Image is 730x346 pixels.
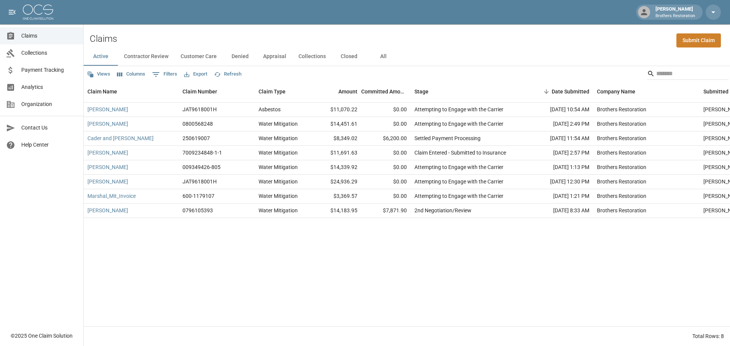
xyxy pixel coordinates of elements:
[312,189,361,204] div: $3,369.57
[414,134,481,142] div: Settled Payment Processing
[414,106,503,113] div: Attempting to Engage with the Carrier
[593,81,700,102] div: Company Name
[23,5,53,20] img: ocs-logo-white-transparent.png
[90,33,117,44] h2: Claims
[259,149,298,156] div: Water Mitigation
[182,120,213,128] div: 0800568248
[676,33,721,47] a: Submit Claim
[87,192,136,200] a: Marshal_Mit_Invoice
[87,178,128,185] a: [PERSON_NAME]
[647,68,728,81] div: Search
[182,134,210,142] div: 250619007
[21,141,77,149] span: Help Center
[182,207,213,214] div: 0796105393
[150,68,179,81] button: Show filters
[21,100,77,108] span: Organization
[652,5,698,19] div: [PERSON_NAME]
[11,332,73,340] div: © 2025 One Claim Solution
[259,106,281,113] div: Asbestos
[361,175,411,189] div: $0.00
[525,103,593,117] div: [DATE] 10:54 AM
[361,117,411,131] div: $0.00
[182,106,217,113] div: JAT9618001H
[541,86,552,97] button: Sort
[597,163,646,171] div: Brothers Restoration
[414,178,503,185] div: Attempting to Engage with the Carrier
[259,120,298,128] div: Water Mitigation
[118,47,175,66] button: Contractor Review
[552,81,589,102] div: Date Submitted
[87,106,128,113] a: [PERSON_NAME]
[597,81,635,102] div: Company Name
[255,81,312,102] div: Claim Type
[414,192,503,200] div: Attempting to Engage with the Carrier
[525,175,593,189] div: [DATE] 12:30 PM
[182,149,222,156] div: 7009234848-1-1
[312,81,361,102] div: Amount
[525,189,593,204] div: [DATE] 1:21 PM
[175,47,223,66] button: Customer Care
[223,47,257,66] button: Denied
[597,192,646,200] div: Brothers Restoration
[361,160,411,175] div: $0.00
[597,106,646,113] div: Brothers Restoration
[292,47,332,66] button: Collections
[212,68,243,80] button: Refresh
[414,163,503,171] div: Attempting to Engage with the Carrier
[361,146,411,160] div: $0.00
[182,192,214,200] div: 600-1179107
[655,13,695,19] p: Brothers Restoration
[21,66,77,74] span: Payment Tracking
[361,189,411,204] div: $0.00
[87,81,117,102] div: Claim Name
[597,120,646,128] div: Brothers Restoration
[525,131,593,146] div: [DATE] 11:54 AM
[414,120,503,128] div: Attempting to Engage with the Carrier
[84,47,730,66] div: dynamic tabs
[87,134,154,142] a: Cader and [PERSON_NAME]
[366,47,400,66] button: All
[182,81,217,102] div: Claim Number
[414,207,471,214] div: 2nd Negotiation/Review
[597,149,646,156] div: Brothers Restoration
[338,81,357,102] div: Amount
[361,81,407,102] div: Committed Amount
[312,117,361,131] div: $14,451.61
[597,207,646,214] div: Brothers Restoration
[87,207,128,214] a: [PERSON_NAME]
[87,163,128,171] a: [PERSON_NAME]
[85,68,112,80] button: Views
[692,332,724,340] div: Total Rows: 8
[257,47,292,66] button: Appraisal
[597,178,646,185] div: Brothers Restoration
[312,175,361,189] div: $24,936.29
[525,204,593,218] div: [DATE] 8:33 AM
[361,103,411,117] div: $0.00
[312,204,361,218] div: $14,183.95
[361,131,411,146] div: $6,200.00
[259,81,286,102] div: Claim Type
[525,146,593,160] div: [DATE] 2:57 PM
[182,163,221,171] div: 009349426-805
[179,81,255,102] div: Claim Number
[414,81,428,102] div: Stage
[21,83,77,91] span: Analytics
[312,131,361,146] div: $8,349.02
[312,146,361,160] div: $11,691.63
[259,192,298,200] div: Water Mitigation
[525,81,593,102] div: Date Submitted
[21,124,77,132] span: Contact Us
[182,178,217,185] div: JAT9618001H
[84,47,118,66] button: Active
[414,149,506,156] div: Claim Entered - Submitted to Insurance
[259,163,298,171] div: Water Mitigation
[21,49,77,57] span: Collections
[259,134,298,142] div: Water Mitigation
[259,207,298,214] div: Water Mitigation
[312,160,361,175] div: $14,339.92
[411,81,525,102] div: Stage
[21,32,77,40] span: Claims
[84,81,179,102] div: Claim Name
[259,178,298,185] div: Water Mitigation
[597,134,646,142] div: Brothers Restoration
